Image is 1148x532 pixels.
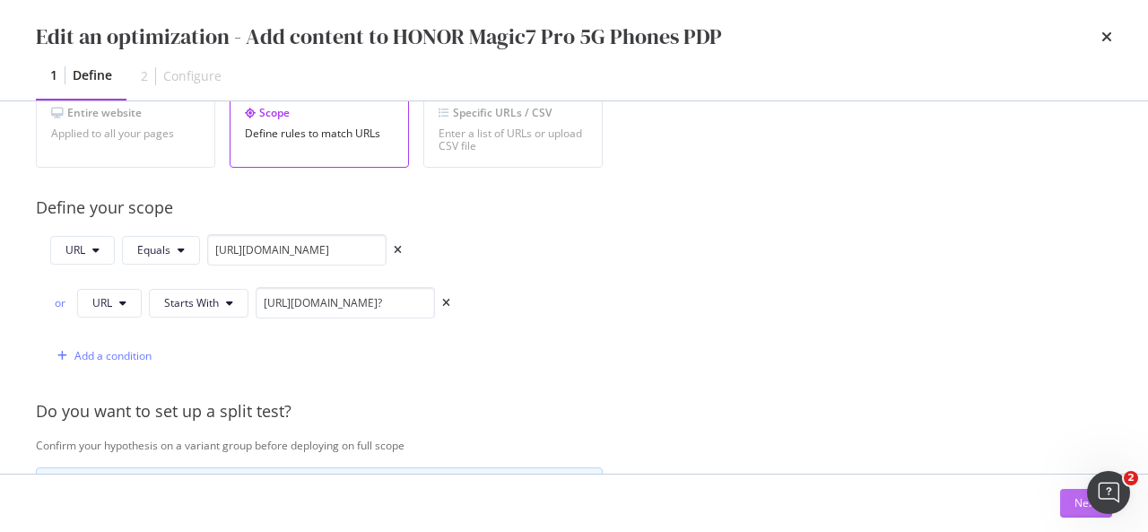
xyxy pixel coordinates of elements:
[394,245,402,256] div: times
[439,105,587,120] div: Specific URLs / CSV
[149,289,248,318] button: Starts With
[50,295,70,310] div: or
[50,342,152,371] button: Add a condition
[137,242,170,257] span: Equals
[245,105,394,120] div: Scope
[141,67,148,85] div: 2
[73,66,112,84] div: Define
[92,295,112,310] span: URL
[1060,489,1112,518] button: Next
[77,289,142,318] button: URL
[442,298,450,309] div: times
[1074,495,1098,510] div: Next
[164,295,219,310] span: Starts With
[51,127,200,140] div: Applied to all your pages
[163,67,222,85] div: Configure
[1124,471,1138,485] span: 2
[122,236,200,265] button: Equals
[50,66,57,84] div: 1
[51,105,200,120] div: Entire website
[245,127,394,140] div: Define rules to match URLs
[1087,471,1130,514] iframe: Intercom live chat
[65,242,85,257] span: URL
[1101,22,1112,52] div: times
[439,127,587,153] div: Enter a list of URLs or upload CSV file
[36,22,722,52] div: Edit an optimization - Add content to HONOR Magic7 Pro 5G Phones PDP
[50,236,115,265] button: URL
[74,348,152,363] div: Add a condition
